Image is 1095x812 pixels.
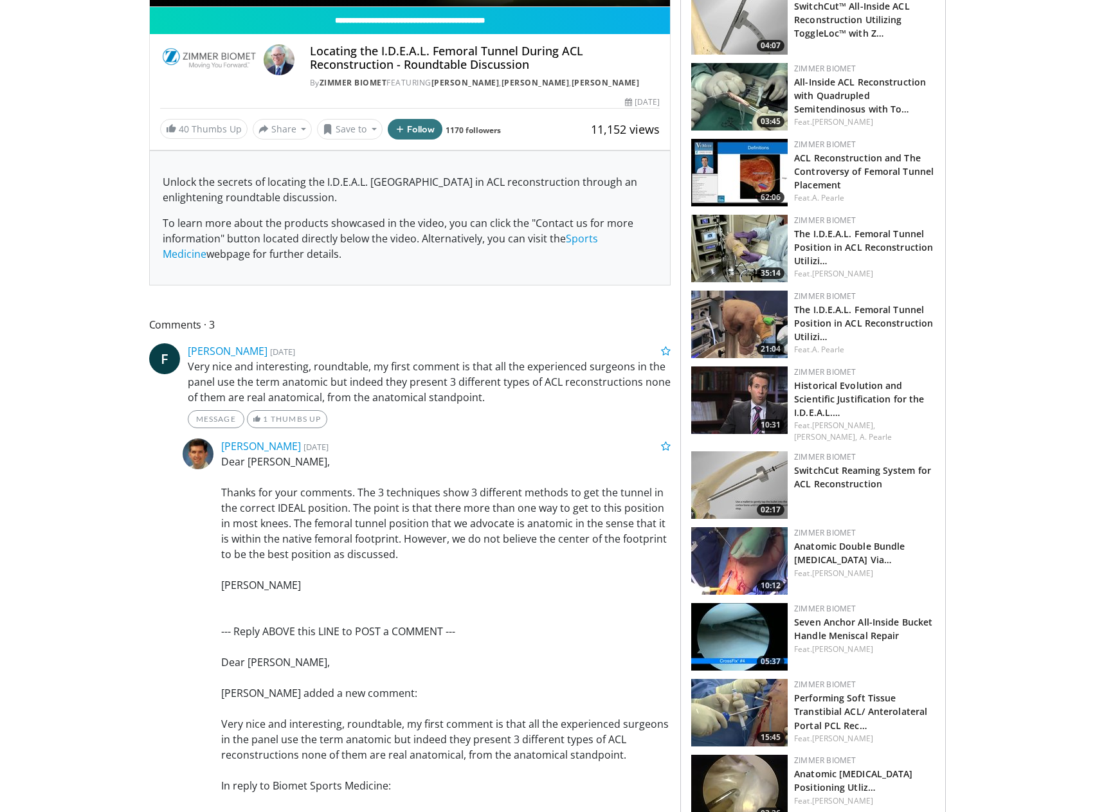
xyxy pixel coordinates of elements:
small: [DATE] [303,441,329,453]
a: 10:12 [691,527,788,595]
a: [PERSON_NAME] [812,795,873,806]
div: Feat. [794,344,935,356]
a: Zimmer Biomet [794,451,856,462]
a: Seven Anchor All-Inside Bucket Handle Meniscal Repair [794,616,932,642]
img: 146b4062-d9cc-4771-bb1c-4b5cc1437bf4.150x105_q85_crop-smart_upscale.jpg [691,139,788,206]
span: 40 [179,123,189,135]
a: [PERSON_NAME] [812,116,873,127]
a: Zimmer Biomet [794,603,856,614]
img: Avatar [264,44,294,75]
span: 35:14 [757,267,784,279]
a: Zimmer Biomet [794,139,856,150]
a: [PERSON_NAME] [431,77,500,88]
div: Feat. [794,795,935,807]
small: [DATE] [270,346,295,357]
a: 21:04 [691,291,788,358]
span: Unlock the secrets of locating the I.D.E.A.L. [GEOGRAPHIC_DATA] in ACL reconstruction through an ... [163,175,637,204]
a: [PERSON_NAME] [812,568,873,579]
div: Feat. [794,268,935,280]
a: 15:45 [691,679,788,746]
a: F [149,343,180,374]
a: Zimmer Biomet [794,527,856,538]
span: 10:12 [757,580,784,591]
a: ACL Reconstruction and The Controversy of Femoral Tunnel Placement [794,152,934,191]
a: 03:45 [691,63,788,131]
div: Feat. [794,192,935,204]
div: Feat. [794,116,935,128]
div: Feat. [794,733,935,744]
span: 03:45 [757,116,784,127]
span: 15:45 [757,732,784,743]
img: PE3O6Z9ojHeNSk7H4xMDoxOjA4MTsiGN.150x105_q85_crop-smart_upscale.jpg [691,451,788,519]
a: Zimmer Biomet [794,291,856,302]
a: 02:17 [691,451,788,519]
a: [PERSON_NAME] [188,344,267,358]
a: [PERSON_NAME], [794,431,857,442]
a: The I.D.E.A.L. Femoral Tunnel Position in ACL Reconstruction Utilizi… [794,303,933,343]
span: webpage for further details. [206,247,341,261]
a: [PERSON_NAME] [812,644,873,654]
div: Feat. [794,644,935,655]
div: Feat. [794,420,935,443]
span: 05:37 [757,656,784,667]
a: [PERSON_NAME] [221,439,301,453]
img: d1e51e03-bfe6-4e53-8ffb-0bd0c741301a.150x105_q85_crop-smart_upscale.jpg [691,603,788,671]
a: Historical Evolution and Scientific Justification for the I.D.E.A.L.… [794,379,924,419]
div: Feat. [794,568,935,579]
a: 62:06 [691,139,788,206]
span: 62:06 [757,192,784,203]
a: 35:14 [691,215,788,282]
img: W_WsjOHGU26DZbAX4xMDoxOjA4MTsiGN.150x105_q85_crop-smart_upscale.jpg [691,291,788,358]
button: Save to [317,119,383,140]
a: Performing Soft Tissue Transtibial ACL/ Anterolateral Portal PCL Rec… [794,692,927,731]
a: Zimmer Biomet [794,755,856,766]
a: Anatomic Double Bundle [MEDICAL_DATA] Via… [794,540,905,566]
a: 1 Thumbs Up [247,410,327,428]
span: 1 [263,414,268,424]
a: [PERSON_NAME] [812,733,873,744]
a: SwitchCut Reaming System for ACL Reconstruction [794,464,931,490]
img: 9PXNFW8221SuaG0X4xMDoxOjBzMTt2bJ.150x105_q85_crop-smart_upscale.jpg [691,366,788,434]
a: Sports Medicine [163,231,598,261]
span: To learn more about the products showcased in the video, you can click the "Contact us for more i... [163,216,633,246]
div: By FEATURING , , [310,77,660,89]
img: ad90310f-33b4-4de8-9d32-1bf9422f2927.150x105_q85_crop-smart_upscale.jpg [691,679,788,746]
a: 1170 followers [446,125,501,136]
img: dTBemQywLidgNXR34xMDoxOjA4MTsiGN.150x105_q85_crop-smart_upscale.jpg [691,215,788,282]
span: 11,152 views [591,122,660,137]
a: Zimmer Biomet [794,215,856,226]
a: A. Pearle [812,192,845,203]
img: e5cfc0c3-1dec-4cdc-a3fd-37ba852e3dcb.150x105_q85_crop-smart_upscale.jpg [691,527,788,595]
a: Zimmer Biomet [794,366,856,377]
div: [DATE] [625,96,660,108]
img: Avatar [183,438,213,469]
a: 40 Thumbs Up [160,119,248,139]
a: Zimmer Biomet [794,679,856,690]
span: 02:17 [757,504,784,516]
a: 05:37 [691,603,788,671]
span: 21:04 [757,343,784,355]
p: Very nice and interesting, roundtable, my first comment is that all the experienced surgeons in t... [188,359,671,405]
a: A. Pearle [812,344,845,355]
a: [PERSON_NAME] [502,77,570,88]
span: 10:31 [757,419,784,431]
a: [PERSON_NAME] [572,77,640,88]
a: Message [188,410,244,428]
a: Anatomic [MEDICAL_DATA] Positioning Utliz… [794,768,912,793]
span: 04:07 [757,40,784,51]
h4: Locating the I.D.E.A.L. Femoral Tunnel During ACL Reconstruction - Roundtable Discussion [310,44,660,72]
button: Share [253,119,312,140]
a: A. Pearle [860,431,892,442]
img: 1d142664-2125-4bd9-a0af-507d166b9cfa.150x105_q85_crop-smart_upscale.jpg [691,63,788,131]
a: The I.D.E.A.L. Femoral Tunnel Position in ACL Reconstruction Utilizi… [794,228,933,267]
a: [PERSON_NAME], [812,420,875,431]
a: All-Inside ACL Reconstruction with Quadrupled Semitendinosus with To… [794,76,926,115]
img: Zimmer Biomet [160,44,258,75]
button: Follow [388,119,443,140]
a: [PERSON_NAME] [812,268,873,279]
span: Comments 3 [149,316,671,333]
a: 10:31 [691,366,788,434]
a: Zimmer Biomet [320,77,387,88]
